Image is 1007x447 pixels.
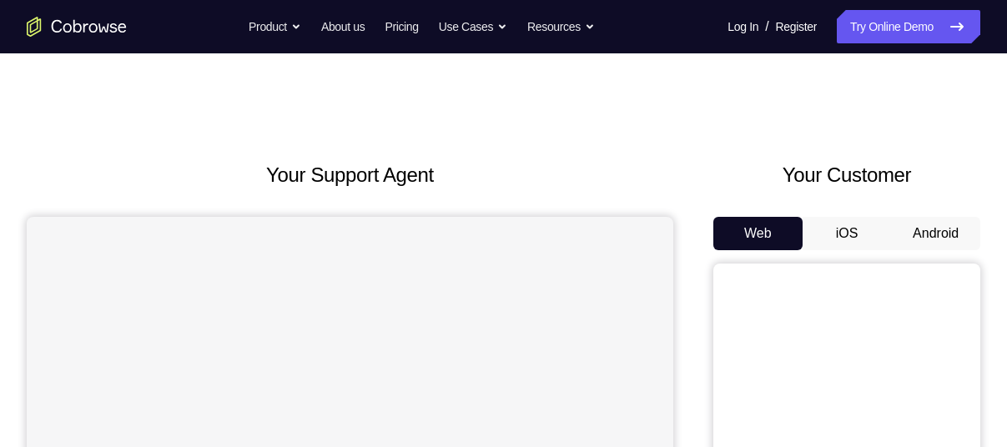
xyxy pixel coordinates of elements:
[713,160,980,190] h2: Your Customer
[803,217,892,250] button: iOS
[27,17,127,37] a: Go to the home page
[891,217,980,250] button: Android
[249,10,301,43] button: Product
[837,10,980,43] a: Try Online Demo
[27,160,673,190] h2: Your Support Agent
[439,10,507,43] button: Use Cases
[527,10,595,43] button: Resources
[776,10,817,43] a: Register
[321,10,365,43] a: About us
[385,10,418,43] a: Pricing
[713,217,803,250] button: Web
[765,17,768,37] span: /
[728,10,758,43] a: Log In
